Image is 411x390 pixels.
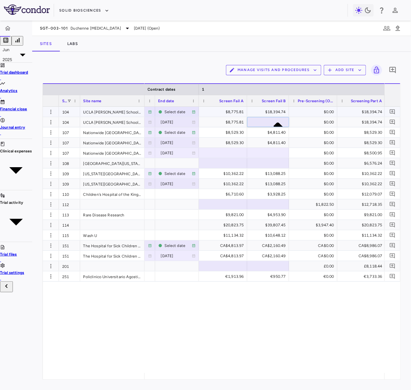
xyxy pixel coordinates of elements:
div: $6,710.60 [205,189,244,199]
div: $8,529.30 [343,127,382,138]
div: CA$4,813.97 [205,240,244,251]
svg: Add comment [389,66,397,74]
div: 108 [59,158,80,168]
div: 109 [59,179,80,189]
div: $8,529.30 [343,138,382,148]
div: $12,718.35 [343,199,382,210]
span: This is the current site contract. [158,128,196,137]
div: $12,079.07 [343,189,382,199]
span: 1 [202,87,205,92]
div: $0.00 [295,158,334,168]
div: $1,822.50 [295,199,334,210]
div: $0.00 [295,127,334,138]
div: $4,811.40 [253,138,286,148]
div: $39,807.45 [253,220,286,230]
div: Select date [165,240,192,251]
div: $0.00 [295,168,334,179]
div: Children's Hospital of the King's Daughters [80,189,145,199]
div: [US_STATE][GEOGRAPHIC_DATA] [80,168,145,178]
div: $10,362.22 [205,179,244,189]
div: $0.00 [295,148,334,158]
button: Sites [32,36,60,51]
div: $18,394.74 [343,107,382,117]
div: $8,529.30 [205,138,244,148]
div: [GEOGRAPHIC_DATA][US_STATE], [PERSON_NAME] Health [80,158,145,168]
div: $0.00 [295,210,334,220]
div: €950.77 [253,271,286,282]
div: $10,648.12 [253,230,286,240]
button: Add comment [388,149,397,157]
p: Jun [3,47,16,53]
svg: Add comment [389,242,396,249]
button: Add comment [388,210,397,219]
svg: Add comment [389,150,396,156]
div: The Hospital for Sick Children (SickKids) [80,240,145,250]
button: Add comment [388,169,397,178]
div: [DATE] [161,138,192,148]
div: $3,947.40 [295,220,334,230]
button: Add comment [388,179,397,188]
div: $8,775.81 [205,107,244,117]
button: Add comment [388,272,397,281]
span: SGT-003-101 [40,26,68,31]
div: Rare Disease Research [80,210,145,220]
span: End date [158,99,174,103]
div: 201 [59,261,80,271]
div: $0.00 [295,107,334,117]
div: $0.00 [295,230,334,240]
div: [US_STATE][GEOGRAPHIC_DATA] [80,179,145,189]
span: Site name [83,99,101,103]
svg: Add comment [389,222,396,228]
span: Pre-Screening (Optional) [298,99,334,103]
button: Add comment [388,138,397,147]
div: [DATE] [161,179,192,189]
div: $0.00 [295,189,334,199]
button: Add comment [388,200,397,209]
div: CA$2,160.49 [253,240,286,251]
span: Site # [62,99,67,103]
div: $8,529.30 [205,127,244,138]
div: $13,088.25 [253,179,286,189]
div: $0.00 [295,179,334,189]
div: UCLA [PERSON_NAME] School Of Medicine - Neurology [80,107,145,117]
div: $8,775.81 [205,117,244,127]
div: 104 [59,107,80,117]
div: CA$2,160.49 [253,251,286,261]
div: Policlinico Universitario Agostino - [GEOGRAPHIC_DATA] [80,271,145,281]
div: Nationwide [GEOGRAPHIC_DATA] [80,138,145,148]
div: €1,913.96 [205,271,244,282]
button: Add comment [388,231,397,240]
div: CA$8,986.07 [343,240,382,251]
div: $10,362.22 [205,168,244,179]
span: This is the current site contract. [158,169,196,178]
div: Nationwide [GEOGRAPHIC_DATA] [80,148,145,158]
button: Add comment [388,128,397,137]
div: 107 [59,127,80,137]
div: $4,811.40 [253,127,286,138]
span: Screening Part A [351,99,382,103]
button: Add comment [388,262,397,270]
svg: Add comment [389,119,396,125]
div: 151 [59,240,80,250]
div: CA$4,813.97 [205,251,244,261]
div: $18,394.74 [343,117,382,127]
svg: Add comment [389,232,396,238]
button: Add comment [388,251,397,260]
div: [DATE] [161,117,192,127]
svg: Add comment [389,170,396,177]
div: £0.00 [295,261,334,271]
button: Labs [60,36,86,51]
div: [DATE] [161,251,192,261]
div: $9,821.00 [343,210,382,220]
div: 115 [59,230,80,240]
div: $11,134.32 [343,230,382,240]
div: CA$0.00 [295,240,334,251]
div: 112 [59,199,80,209]
div: $8,500.95 [343,148,382,158]
svg: Add comment [389,160,396,166]
span: This is the current site contract. [158,241,196,250]
svg: Add comment [389,253,396,259]
div: $4,953.90 [253,210,286,220]
div: $0.00 [295,138,334,148]
svg: Add comment [389,263,396,269]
